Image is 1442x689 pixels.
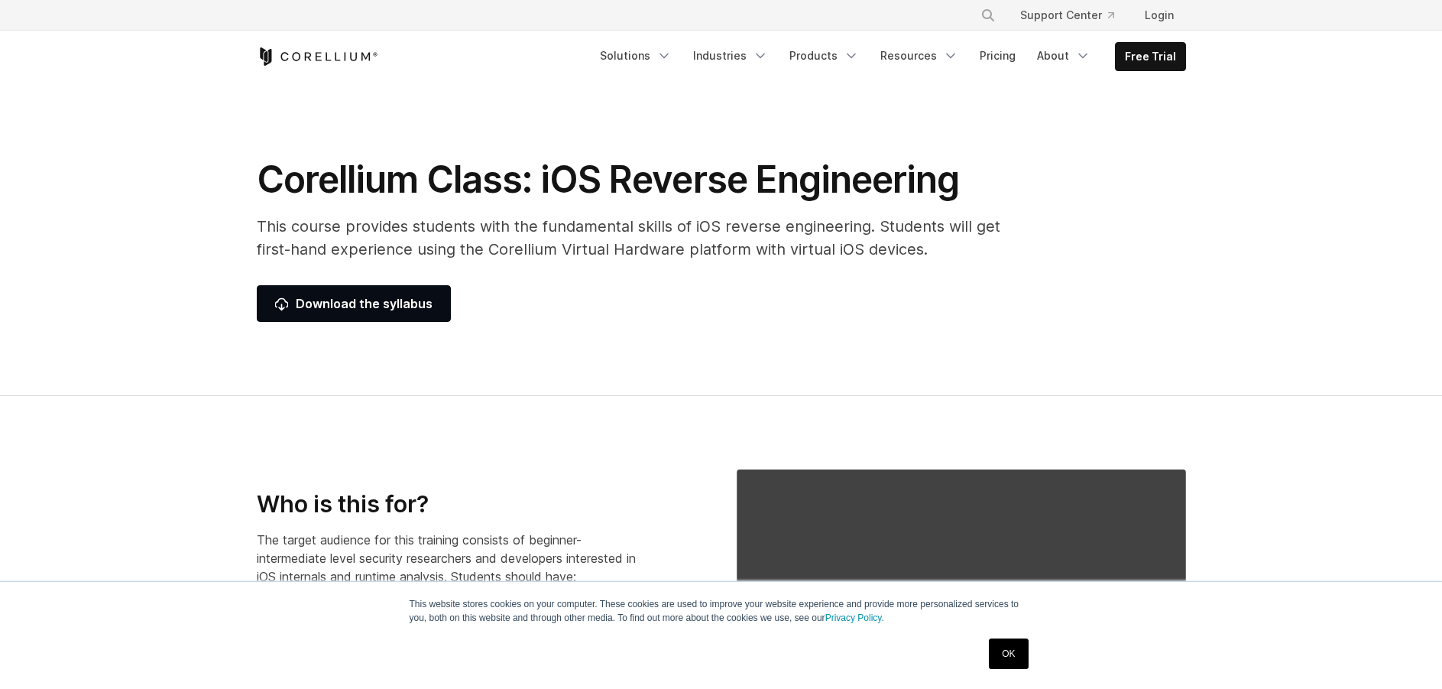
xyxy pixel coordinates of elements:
[257,531,648,586] p: The target audience for this training consists of beginner-intermediate level security researcher...
[1028,42,1100,70] a: About
[591,42,1186,71] div: Navigation Menu
[257,157,1021,203] h1: Corellium Class: iOS Reverse Engineering
[871,42,967,70] a: Resources
[971,42,1025,70] a: Pricing
[275,294,433,313] span: Download the syllabus
[257,285,451,322] a: Download the syllabus
[974,2,1002,29] button: Search
[989,639,1028,669] a: OK
[1008,2,1126,29] a: Support Center
[684,42,777,70] a: Industries
[257,47,378,66] a: Corellium Home
[962,2,1186,29] div: Navigation Menu
[257,490,648,519] h3: Who is this for?
[825,613,884,623] a: Privacy Policy.
[410,597,1033,625] p: This website stores cookies on your computer. These cookies are used to improve your website expe...
[780,42,868,70] a: Products
[257,215,1021,261] p: This course provides students with the fundamental skills of iOS reverse engineering. Students wi...
[1133,2,1186,29] a: Login
[1116,43,1185,70] a: Free Trial
[591,42,681,70] a: Solutions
